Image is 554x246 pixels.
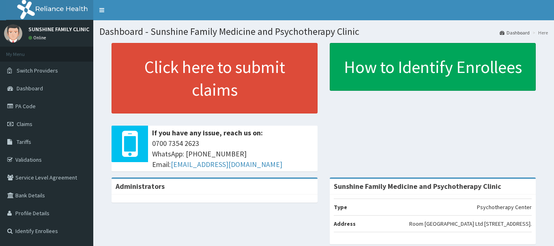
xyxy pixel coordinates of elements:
span: Switch Providers [17,67,58,74]
a: Click here to submit claims [112,43,318,113]
a: Online [28,35,48,41]
a: Dashboard [500,29,530,36]
p: Room [GEOGRAPHIC_DATA] Ltd [STREET_ADDRESS]. [409,220,532,228]
b: Administrators [116,182,165,191]
b: Type [334,203,347,211]
span: Claims [17,120,32,128]
a: [EMAIL_ADDRESS][DOMAIN_NAME] [171,160,282,169]
img: User Image [4,24,22,43]
span: Dashboard [17,85,43,92]
p: SUNSHINE FAMILY CLINIC [28,26,89,32]
p: Psychotherapy Center [477,203,532,211]
h1: Dashboard - Sunshine Family Medicine and Psychotherapy Clinic [99,26,548,37]
b: If you have any issue, reach us on: [152,128,263,137]
span: Tariffs [17,138,31,145]
a: How to Identify Enrollees [330,43,536,91]
li: Here [530,29,548,36]
span: 0700 7354 2623 WhatsApp: [PHONE_NUMBER] Email: [152,138,314,169]
strong: Sunshine Family Medicine and Psychotherapy Clinic [334,182,501,191]
b: Address [334,220,356,227]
